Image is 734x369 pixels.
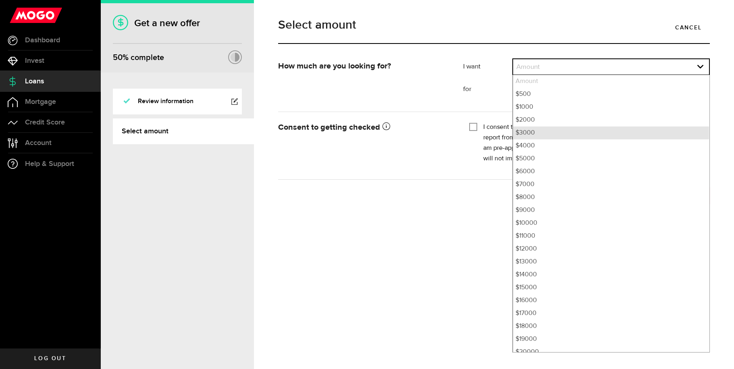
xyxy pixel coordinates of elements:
[513,191,709,204] li: $8000
[113,118,254,144] a: Select amount
[513,217,709,230] li: $10000
[513,268,709,281] li: $14000
[513,178,709,191] li: $7000
[113,89,242,114] a: Review information
[6,3,31,27] button: Open LiveChat chat widget
[25,37,60,44] span: Dashboard
[469,122,477,130] input: I consent to Mogo using my personal information to get a credit score or report from a credit rep...
[513,204,709,217] li: $9000
[278,62,391,70] strong: How much are you looking for?
[513,101,709,114] li: $1000
[34,356,66,361] span: Log out
[278,123,390,131] strong: Consent to getting checked
[513,139,709,152] li: $4000
[463,62,512,72] label: I want
[278,19,710,31] h1: Select amount
[25,160,74,168] span: Help & Support
[513,114,709,126] li: $2000
[513,165,709,178] li: $6000
[113,53,123,62] span: 50
[463,85,512,94] label: for
[513,333,709,346] li: $19000
[513,152,709,165] li: $5000
[113,17,242,29] h1: Get a new offer
[513,243,709,255] li: $12000
[25,119,65,126] span: Credit Score
[513,59,709,75] a: expand select
[667,19,710,36] a: Cancel
[513,294,709,307] li: $16000
[513,281,709,294] li: $15000
[25,57,44,64] span: Invest
[113,50,164,65] div: % complete
[513,320,709,333] li: $18000
[513,230,709,243] li: $11000
[513,126,709,139] li: $3000
[483,122,704,164] label: I consent to Mogo using my personal information to get a credit score or report from a credit rep...
[513,307,709,320] li: $17000
[25,78,44,85] span: Loans
[25,98,56,106] span: Mortgage
[513,346,709,359] li: $20000
[513,75,709,88] li: Amount
[513,255,709,268] li: $13000
[25,139,52,147] span: Account
[513,88,709,101] li: $500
